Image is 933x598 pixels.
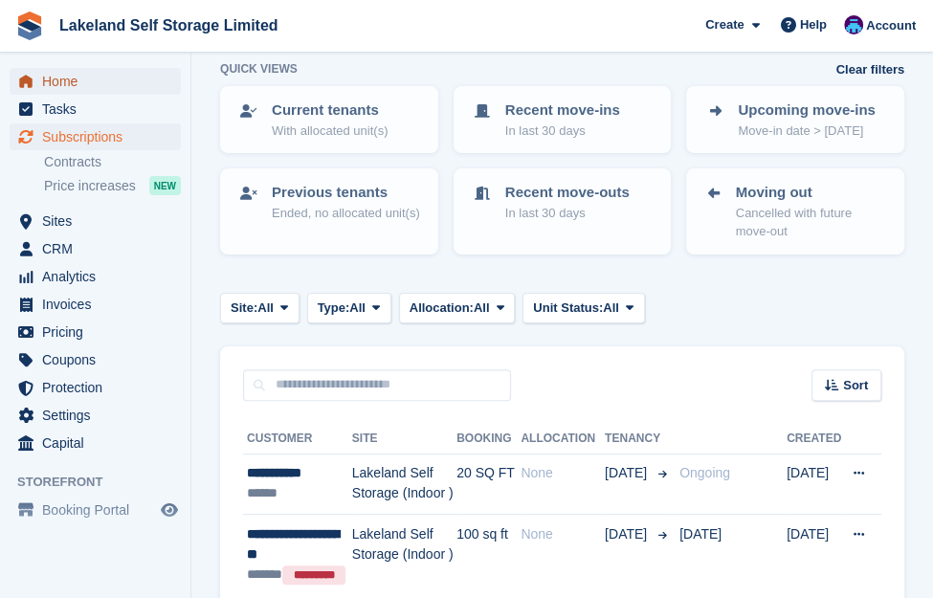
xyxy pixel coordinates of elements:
span: CRM [42,235,157,262]
a: menu [10,291,181,318]
span: Help [800,15,827,34]
a: menu [10,235,181,262]
span: Settings [42,402,157,429]
span: Booking Portal [42,497,157,523]
span: Protection [42,374,157,401]
a: Price increases NEW [44,175,181,196]
a: menu [10,497,181,523]
th: Allocation [521,424,605,454]
p: Cancelled with future move-out [736,204,887,241]
a: Upcoming move-ins Move-in date > [DATE] [688,88,902,151]
th: Tenancy [605,424,672,454]
span: Coupons [42,346,157,373]
button: Type: All [307,293,391,324]
span: Account [866,16,916,35]
th: Created [787,424,841,454]
span: Storefront [17,473,190,492]
button: Allocation: All [399,293,516,324]
span: Home [42,68,157,95]
a: Clear filters [835,60,904,79]
a: Current tenants With allocated unit(s) [222,88,436,151]
a: menu [10,68,181,95]
span: Subscriptions [42,123,157,150]
a: Recent move-ins In last 30 days [455,88,670,151]
a: menu [10,208,181,234]
a: Moving out Cancelled with future move-out [688,170,902,253]
a: menu [10,263,181,290]
span: [DATE] [605,524,651,544]
th: Site [352,424,456,454]
a: Lakeland Self Storage Limited [52,10,286,41]
span: All [349,299,366,318]
p: In last 30 days [505,204,630,223]
img: stora-icon-8386f47178a22dfd0bd8f6a31ec36ba5ce8667c1dd55bd0f319d3a0aa187defe.svg [15,11,44,40]
div: None [521,524,605,544]
span: Create [705,15,744,34]
span: All [474,299,490,318]
th: Booking [456,424,521,454]
span: All [603,299,619,318]
span: Sort [843,376,868,395]
span: All [257,299,274,318]
a: menu [10,346,181,373]
p: Move-in date > [DATE] [738,122,875,141]
td: Lakeland Self Storage (Indoor ) [352,454,456,515]
span: Pricing [42,319,157,345]
img: David Dickson [844,15,863,34]
span: Tasks [42,96,157,122]
p: Moving out [736,182,887,204]
a: menu [10,96,181,122]
p: With allocated unit(s) [272,122,388,141]
p: Recent move-ins [505,100,620,122]
p: Upcoming move-ins [738,100,875,122]
div: None [521,463,605,483]
a: menu [10,374,181,401]
a: Previous tenants Ended, no allocated unit(s) [222,170,436,233]
span: Invoices [42,291,157,318]
span: Site: [231,299,257,318]
button: Site: All [220,293,300,324]
a: Contracts [44,153,181,171]
div: NEW [149,176,181,195]
td: [DATE] [787,454,841,515]
p: Ended, no allocated unit(s) [272,204,420,223]
p: Current tenants [272,100,388,122]
a: Preview store [158,498,181,521]
span: [DATE] [605,463,651,483]
h6: Quick views [220,60,298,78]
p: In last 30 days [505,122,620,141]
p: Previous tenants [272,182,420,204]
a: menu [10,123,181,150]
span: Unit Status: [533,299,603,318]
span: Analytics [42,263,157,290]
span: Type: [318,299,350,318]
button: Unit Status: All [522,293,644,324]
span: [DATE] [679,526,722,542]
a: Recent move-outs In last 30 days [455,170,670,233]
a: menu [10,402,181,429]
span: Allocation: [410,299,474,318]
span: Sites [42,208,157,234]
span: Price increases [44,177,136,195]
a: menu [10,430,181,456]
th: Customer [243,424,352,454]
a: menu [10,319,181,345]
span: Ongoing [679,465,730,480]
p: Recent move-outs [505,182,630,204]
span: Capital [42,430,157,456]
td: 20 SQ FT [456,454,521,515]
